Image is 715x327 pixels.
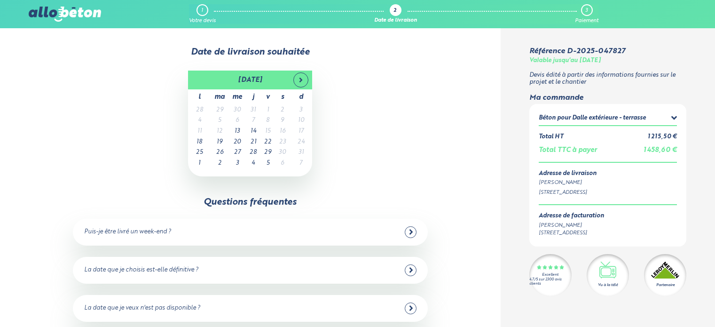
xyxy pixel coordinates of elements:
[539,113,677,125] summary: Béton pour Dalle extérieure - terrasse
[542,273,558,277] div: Excellent
[529,57,601,64] div: Valable jusqu'au [DATE]
[393,8,396,14] div: 2
[529,72,687,86] p: Devis édité à partir des informations fournies sur le projet et le chantier
[275,126,290,137] td: 16
[228,89,246,105] th: me
[211,126,228,137] td: 12
[188,105,211,116] td: 28
[275,158,290,169] td: 6
[275,89,290,105] th: s
[188,137,211,148] td: 18
[656,282,675,288] div: Partenaire
[290,158,312,169] td: 7
[539,213,604,220] div: Adresse de facturation
[631,290,705,317] iframe: Help widget launcher
[374,4,417,24] a: 2 Date de livraison
[290,105,312,116] td: 3
[188,158,211,169] td: 1
[228,137,246,148] td: 20
[539,222,604,230] div: [PERSON_NAME]
[228,158,246,169] td: 3
[529,278,572,286] div: 4.7/5 sur 2300 avis clients
[211,147,228,158] td: 26
[204,197,297,207] div: Questions fréquentes
[585,8,588,14] div: 3
[246,147,260,158] td: 28
[188,147,211,158] td: 25
[211,137,228,148] td: 19
[275,115,290,126] td: 9
[275,105,290,116] td: 2
[290,115,312,126] td: 10
[188,126,211,137] td: 11
[529,47,625,56] div: Référence D-2025-047827
[211,71,290,89] th: [DATE]
[575,4,598,24] a: 3 Paiement
[290,137,312,148] td: 24
[539,189,677,197] div: [STREET_ADDRESS]
[189,4,216,24] a: 1 Votre devis
[84,267,198,274] div: La date que je choisis est-elle définitive ?
[211,115,228,126] td: 5
[246,115,260,126] td: 7
[246,105,260,116] td: 31
[644,147,677,153] span: 1 458,60 €
[29,47,472,57] div: Date de livraison souhaitée
[290,126,312,137] td: 17
[211,158,228,169] td: 2
[29,7,101,22] img: allobéton
[246,158,260,169] td: 4
[211,89,228,105] th: ma
[260,89,275,105] th: v
[260,147,275,158] td: 29
[598,282,618,288] div: Vu à la télé
[84,305,200,312] div: La date que je veux n'est pas disponible ?
[188,89,211,105] th: l
[290,89,312,105] th: d
[539,170,677,177] div: Adresse de livraison
[539,229,604,237] div: [STREET_ADDRESS]
[246,137,260,148] td: 21
[228,147,246,158] td: 27
[575,18,598,24] div: Paiement
[246,126,260,137] td: 14
[648,134,677,141] div: 1 215,50 €
[529,94,687,102] div: Ma commande
[275,147,290,158] td: 30
[228,115,246,126] td: 6
[260,126,275,137] td: 15
[228,105,246,116] td: 30
[539,146,597,154] div: Total TTC à payer
[539,134,563,141] div: Total HT
[188,115,211,126] td: 4
[260,115,275,126] td: 8
[228,126,246,137] td: 13
[539,179,677,187] div: [PERSON_NAME]
[189,18,216,24] div: Votre devis
[260,105,275,116] td: 1
[201,8,203,14] div: 1
[211,105,228,116] td: 29
[539,115,646,122] div: Béton pour Dalle extérieure - terrasse
[84,229,171,236] div: Puis-je être livré un week-end ?
[275,137,290,148] td: 23
[260,137,275,148] td: 22
[374,18,417,24] div: Date de livraison
[260,158,275,169] td: 5
[246,89,260,105] th: j
[290,147,312,158] td: 31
